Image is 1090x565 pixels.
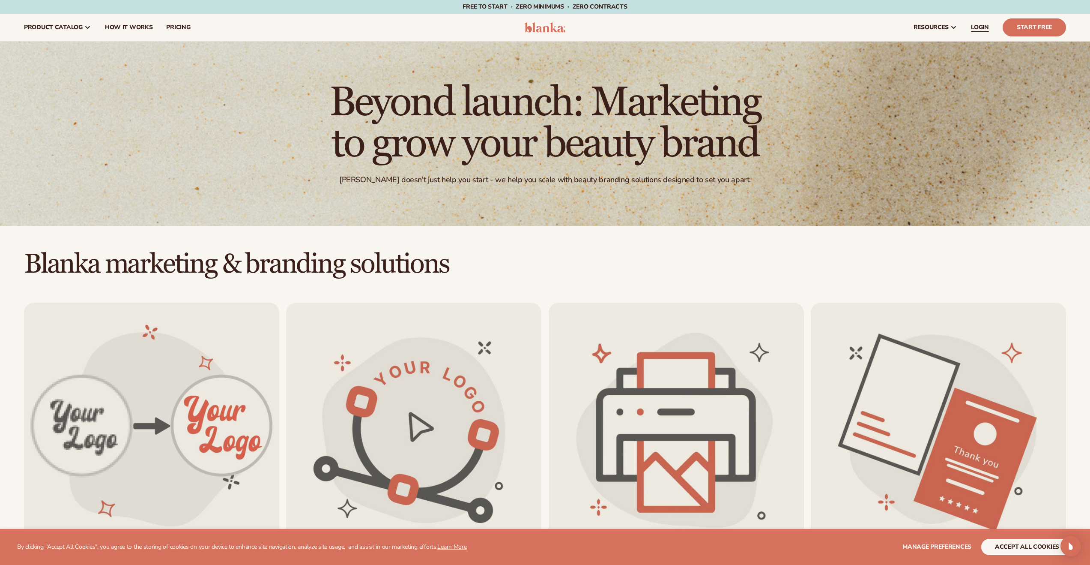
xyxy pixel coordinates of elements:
a: Learn More [437,543,466,551]
a: LOGIN [964,14,996,41]
div: Open Intercom Messenger [1060,536,1081,556]
img: logo [525,22,565,33]
button: Manage preferences [902,539,971,555]
span: Manage preferences [902,543,971,551]
a: How It Works [98,14,160,41]
span: How It Works [105,24,153,31]
a: pricing [159,14,197,41]
p: By clicking "Accept All Cookies", you agree to the storing of cookies on your device to enhance s... [17,544,467,551]
h1: Beyond launch: Marketing to grow your beauty brand [310,82,781,165]
span: pricing [166,24,190,31]
span: product catalog [24,24,83,31]
div: [PERSON_NAME] doesn't just help you start - we help you scale with beauty branding solutions desi... [339,175,751,185]
a: Start Free [1003,18,1066,36]
span: resources [914,24,949,31]
a: resources [907,14,964,41]
span: LOGIN [971,24,989,31]
span: Free to start · ZERO minimums · ZERO contracts [463,3,627,11]
a: product catalog [17,14,98,41]
button: accept all cookies [981,539,1073,555]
